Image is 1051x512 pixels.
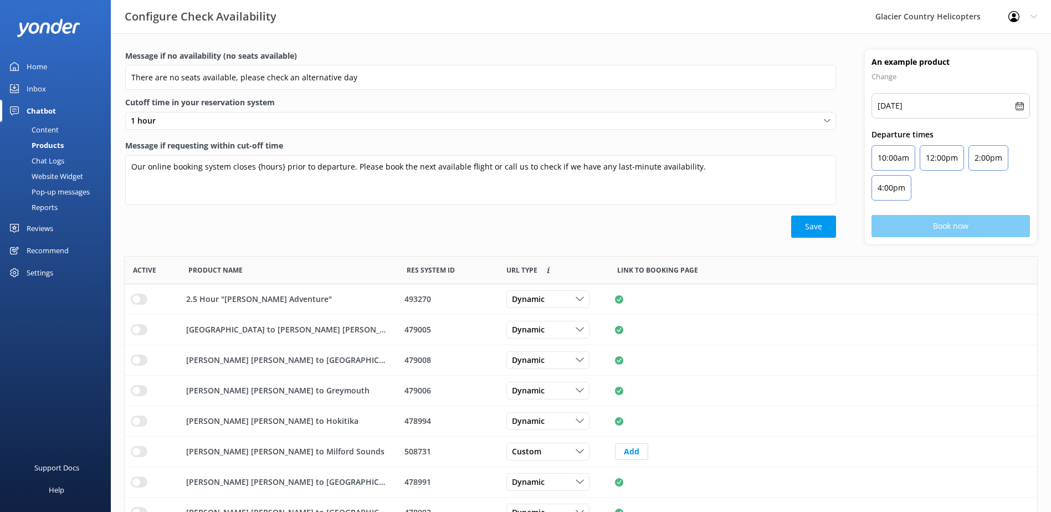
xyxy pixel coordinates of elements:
[125,50,836,62] label: Message if no availability (no seats available)
[125,284,1037,315] div: row
[878,151,909,165] p: 10:00am
[133,265,156,275] span: Active
[871,57,1030,68] h4: An example product
[407,265,455,275] span: Res System ID
[125,155,836,205] textarea: Our online booking system closes {hours} prior to departure. Please book the next available fligh...
[878,99,903,112] p: [DATE]
[125,467,1037,498] div: row
[125,140,836,152] label: Message if requesting within cut-off time
[617,265,698,275] span: Link to booking page
[7,199,111,215] a: Reports
[186,385,370,397] p: [PERSON_NAME] [PERSON_NAME] to Greymouth
[512,446,548,458] span: Custom
[125,65,836,90] input: Enter a message
[125,8,276,25] h3: Configure Check Availability
[404,324,492,336] div: 479005
[404,293,492,305] div: 493270
[27,217,53,239] div: Reviews
[17,19,80,37] img: yonder-white-logo.png
[615,443,648,460] button: Add
[27,55,47,78] div: Home
[7,199,58,215] div: Reports
[7,137,64,153] div: Products
[7,153,111,168] a: Chat Logs
[131,115,162,127] span: 1 hour
[512,293,551,305] span: Dynamic
[186,476,386,488] p: [PERSON_NAME] [PERSON_NAME] to [GEOGRAPHIC_DATA]
[512,415,551,427] span: Dynamic
[34,457,79,479] div: Support Docs
[7,184,90,199] div: Pop-up messages
[791,216,836,238] button: Save
[404,415,492,427] div: 478994
[125,376,1037,406] div: row
[49,479,64,501] div: Help
[878,181,905,194] p: 4:00pm
[926,151,958,165] p: 12:00pm
[27,239,69,262] div: Recommend
[404,476,492,488] div: 478991
[125,345,1037,376] div: row
[125,315,1037,345] div: row
[512,324,551,336] span: Dynamic
[7,137,111,153] a: Products
[506,265,537,275] span: Link to booking page
[125,406,1037,437] div: row
[871,129,1030,141] p: Departure times
[7,122,111,137] a: Content
[186,354,386,366] p: [PERSON_NAME] [PERSON_NAME] to [GEOGRAPHIC_DATA]
[512,476,551,488] span: Dynamic
[7,168,83,184] div: Website Widget
[27,262,53,284] div: Settings
[975,151,1002,165] p: 2:00pm
[188,265,243,275] span: Product Name
[186,415,358,427] p: [PERSON_NAME] [PERSON_NAME] to Hokitika
[186,324,386,336] p: [GEOGRAPHIC_DATA] to [PERSON_NAME] [PERSON_NAME]
[871,70,1030,83] p: Change
[27,100,56,122] div: Chatbot
[7,168,111,184] a: Website Widget
[27,78,46,100] div: Inbox
[512,354,551,366] span: Dynamic
[125,437,1037,467] div: row
[7,153,64,168] div: Chat Logs
[404,446,492,458] div: 508731
[512,385,551,397] span: Dynamic
[404,385,492,397] div: 479006
[125,96,836,109] label: Cutoff time in your reservation system
[7,122,59,137] div: Content
[186,293,332,305] p: 2.5 Hour "[PERSON_NAME] Adventure"
[404,354,492,366] div: 479008
[186,446,384,458] p: [PERSON_NAME] [PERSON_NAME] to Milford Sounds
[7,184,111,199] a: Pop-up messages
